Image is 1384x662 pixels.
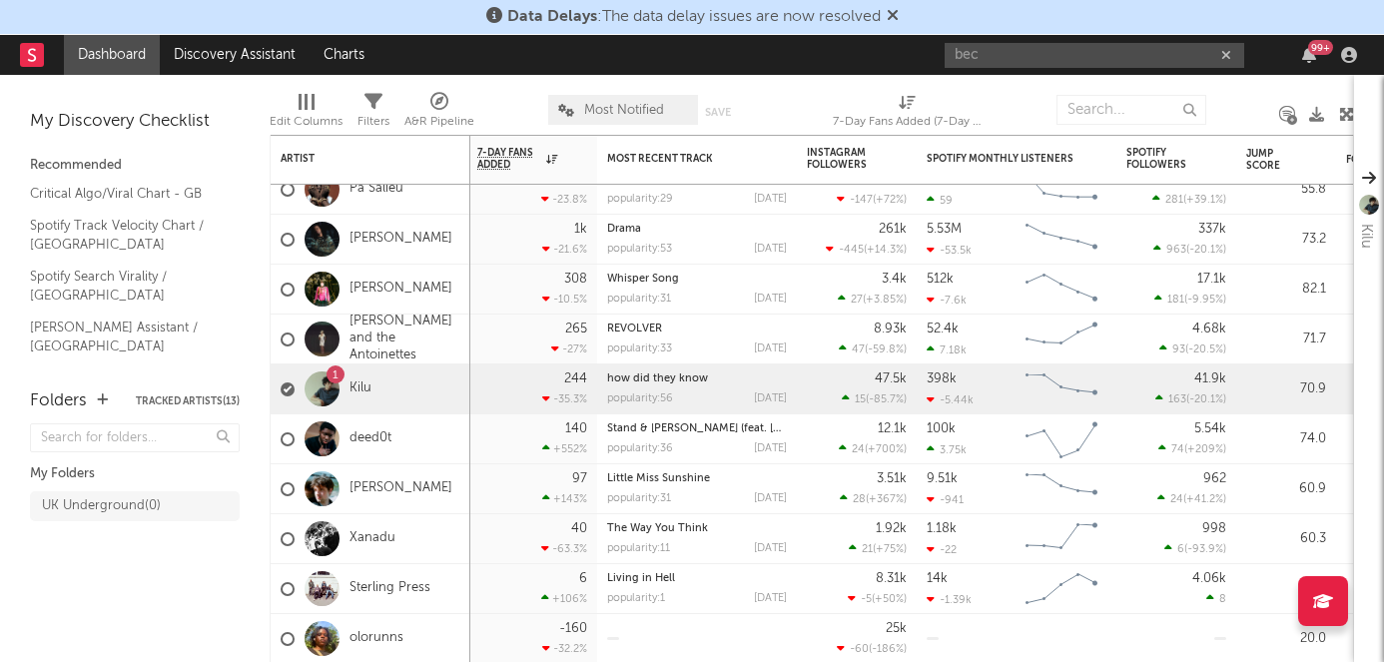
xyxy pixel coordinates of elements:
a: Critical Algo/Viral Chart - GB [30,183,220,205]
div: 8.93k [874,323,907,335]
a: Xanadu [349,530,395,547]
a: Pa Salieu [349,181,403,198]
div: Instagram Followers [807,147,877,171]
span: -20.1 % [1189,245,1223,256]
div: ( ) [826,243,907,256]
a: how did they know [607,373,708,384]
div: ( ) [839,442,907,455]
svg: Chart title [1017,564,1106,614]
div: [DATE] [754,244,787,255]
div: 4.68k [1192,323,1226,335]
a: Spotify Track Velocity Chart / [GEOGRAPHIC_DATA] [30,215,220,256]
div: Filters [357,110,389,134]
svg: Chart title [1017,315,1106,364]
span: : The data delay issues are now resolved [507,9,881,25]
div: 962 [1203,472,1226,485]
div: -32.2 % [542,642,587,655]
div: [DATE] [754,593,787,604]
div: [DATE] [754,294,787,305]
span: +700 % [868,444,904,455]
div: 3.75k [927,443,967,456]
div: [DATE] [754,194,787,205]
div: ( ) [1152,193,1226,206]
span: Data Delays [507,9,597,25]
a: Sterling Press [349,580,430,597]
div: 1.18k [927,522,957,535]
span: -60 [850,644,869,655]
div: 82.1 [1246,278,1326,302]
div: 99 + [1308,40,1333,55]
div: ( ) [837,193,907,206]
div: 7.18k [927,343,967,356]
a: Dashboard [64,35,160,75]
div: 20.0 [1246,627,1326,651]
span: +39.1 % [1186,195,1223,206]
div: Spotify Monthly Listeners [927,153,1076,165]
div: popularity: 53 [607,244,672,255]
div: -27 % [551,342,587,355]
div: ( ) [1155,392,1226,405]
div: Drama [607,224,787,235]
div: how did they know [607,373,787,384]
div: 17.1k [1197,273,1226,286]
div: ( ) [1153,243,1226,256]
div: 3.51k [877,472,907,485]
span: +41.2 % [1186,494,1223,505]
div: -21.6 % [542,243,587,256]
div: -160 [559,622,587,635]
span: -93.9 % [1187,544,1223,555]
div: 261k [879,223,907,236]
div: 265 [565,323,587,335]
span: 163 [1168,394,1186,405]
div: Stand & Lean (feat. Klyrae) [607,423,787,434]
div: Living in Hell [607,573,787,584]
div: Spotify Followers [1126,147,1196,171]
span: 93 [1172,344,1185,355]
a: Whisper Song [607,274,679,285]
div: 59 [927,194,953,207]
div: popularity: 33 [607,343,672,354]
div: 9.51k [927,472,958,485]
div: A&R Pipeline [404,85,474,143]
div: Edit Columns [270,110,343,134]
div: Kilu [1354,224,1378,249]
span: +3.85 % [866,295,904,306]
div: 5.54k [1194,422,1226,435]
span: -5 [861,594,872,605]
div: +552 % [542,442,587,455]
div: Recommended [30,154,240,178]
a: Little Miss Sunshine [607,473,710,484]
div: A&R Pipeline [404,110,474,134]
a: Charts [310,35,378,75]
div: 337k [1198,223,1226,236]
span: 181 [1167,295,1184,306]
div: 12.1k [878,422,907,435]
div: ( ) [1154,293,1226,306]
span: -445 [839,245,864,256]
div: 52.4k [927,323,959,335]
div: [DATE] [754,493,787,504]
div: ( ) [1159,342,1226,355]
span: -85.7 % [869,394,904,405]
div: 1k [574,223,587,236]
a: [PERSON_NAME] [349,281,452,298]
div: -23.8 % [541,193,587,206]
div: -1.39k [927,593,972,606]
div: 8.31k [876,572,907,585]
button: Tracked Artists(13) [136,396,240,406]
svg: Chart title [1017,514,1106,564]
button: 99+ [1302,47,1316,63]
div: 74.0 [1246,427,1326,451]
div: Whisper Song [607,274,787,285]
a: Drama [607,224,641,235]
div: ( ) [840,492,907,505]
div: REVOLVER [607,324,787,334]
div: 73.2 [1246,228,1326,252]
div: ( ) [837,642,907,655]
div: 47.5k [875,372,907,385]
span: -20.1 % [1189,394,1223,405]
div: popularity: 29 [607,194,673,205]
div: 398k [927,372,957,385]
div: 40 [571,522,587,535]
div: 25k [886,622,907,635]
